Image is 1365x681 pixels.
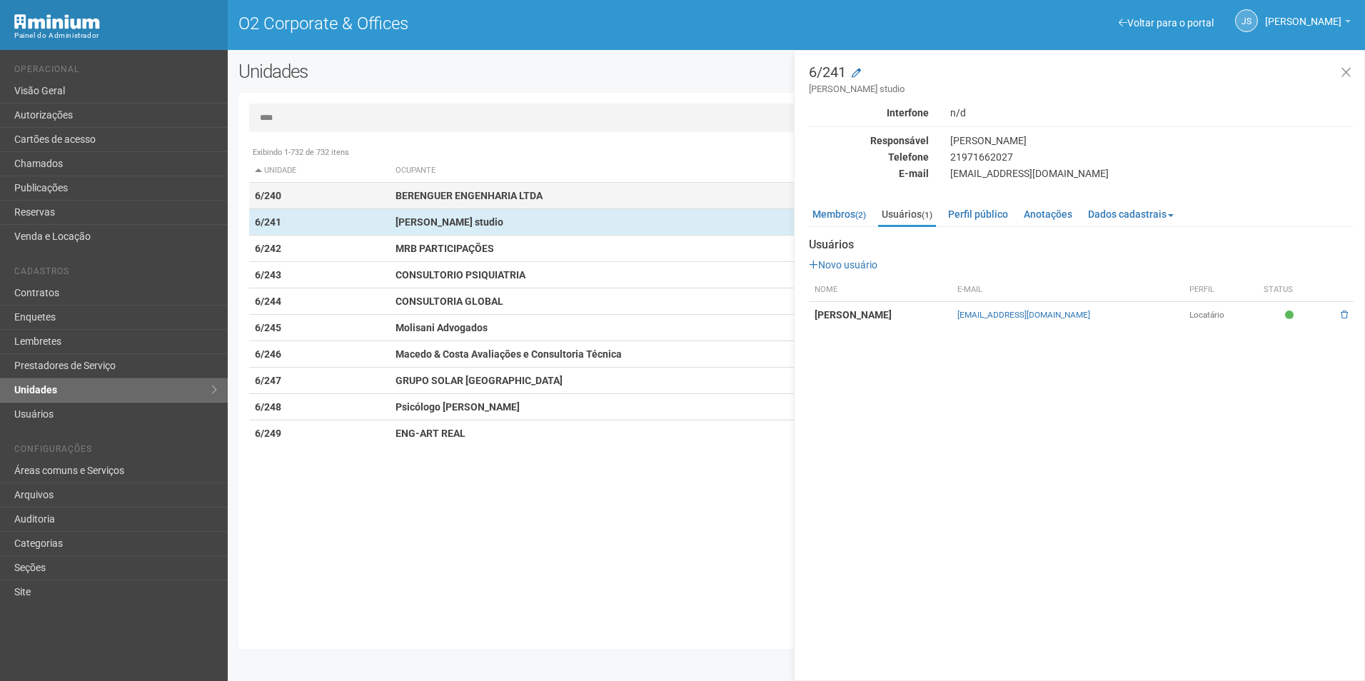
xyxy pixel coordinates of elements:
[1265,18,1351,29] a: [PERSON_NAME]
[255,190,281,201] strong: 6/240
[255,401,281,413] strong: 6/248
[852,66,861,81] a: Modificar a unidade
[396,348,622,360] strong: Macedo & Costa Avaliações e Consultoria Técnica
[238,61,691,82] h2: Unidades
[940,167,1364,180] div: [EMAIL_ADDRESS][DOMAIN_NAME]
[1184,278,1259,302] th: Perfil
[815,309,892,321] strong: [PERSON_NAME]
[1285,309,1297,321] span: Ativo
[396,243,494,254] strong: MRB PARTICIPAÇÕES
[396,190,543,201] strong: BERENGUER ENGENHARIA LTDA
[1235,9,1258,32] a: JS
[798,106,940,119] div: Interfone
[255,428,281,439] strong: 6/249
[390,159,874,183] th: Ocupante: activate to sort column ascending
[14,266,217,281] li: Cadastros
[249,159,391,183] th: Unidade: activate to sort column descending
[14,444,217,459] li: Configurações
[945,203,1012,225] a: Perfil público
[255,322,281,333] strong: 6/245
[922,210,932,220] small: (1)
[1258,278,1324,302] th: Status
[14,64,217,79] li: Operacional
[249,146,1346,159] div: Exibindo 1-732 de 732 itens
[14,14,100,29] img: Minium
[798,167,940,180] div: E-mail
[396,375,563,386] strong: GRUPO SOLAR [GEOGRAPHIC_DATA]
[255,375,281,386] strong: 6/247
[809,203,870,225] a: Membros(2)
[798,151,940,163] div: Telefone
[1119,17,1214,29] a: Voltar para o portal
[940,134,1364,147] div: [PERSON_NAME]
[940,106,1364,119] div: n/d
[957,310,1090,320] a: [EMAIL_ADDRESS][DOMAIN_NAME]
[238,14,786,33] h1: O2 Corporate & Offices
[255,348,281,360] strong: 6/246
[1265,2,1341,27] span: Jeferson Souza
[255,296,281,307] strong: 6/244
[396,269,525,281] strong: CONSULTORIO PSIQUIATRIA
[940,151,1364,163] div: 21971662027
[809,83,1354,96] small: [PERSON_NAME] studio
[255,243,281,254] strong: 6/242
[1020,203,1076,225] a: Anotações
[396,428,465,439] strong: ENG-ART REAL
[809,278,952,302] th: Nome
[255,216,281,228] strong: 6/241
[1084,203,1177,225] a: Dados cadastrais
[855,210,866,220] small: (2)
[396,401,520,413] strong: Psicólogo [PERSON_NAME]
[798,134,940,147] div: Responsável
[255,269,281,281] strong: 6/243
[809,259,877,271] a: Novo usuário
[878,203,936,227] a: Usuários(1)
[396,322,488,333] strong: Molisani Advogados
[14,29,217,42] div: Painel do Administrador
[809,238,1354,251] strong: Usuários
[396,216,503,228] strong: [PERSON_NAME] studio
[1184,302,1259,328] td: Locatário
[396,296,503,307] strong: CONSULTORIA GLOBAL
[952,278,1184,302] th: E-mail
[809,65,1354,96] h3: 6/241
